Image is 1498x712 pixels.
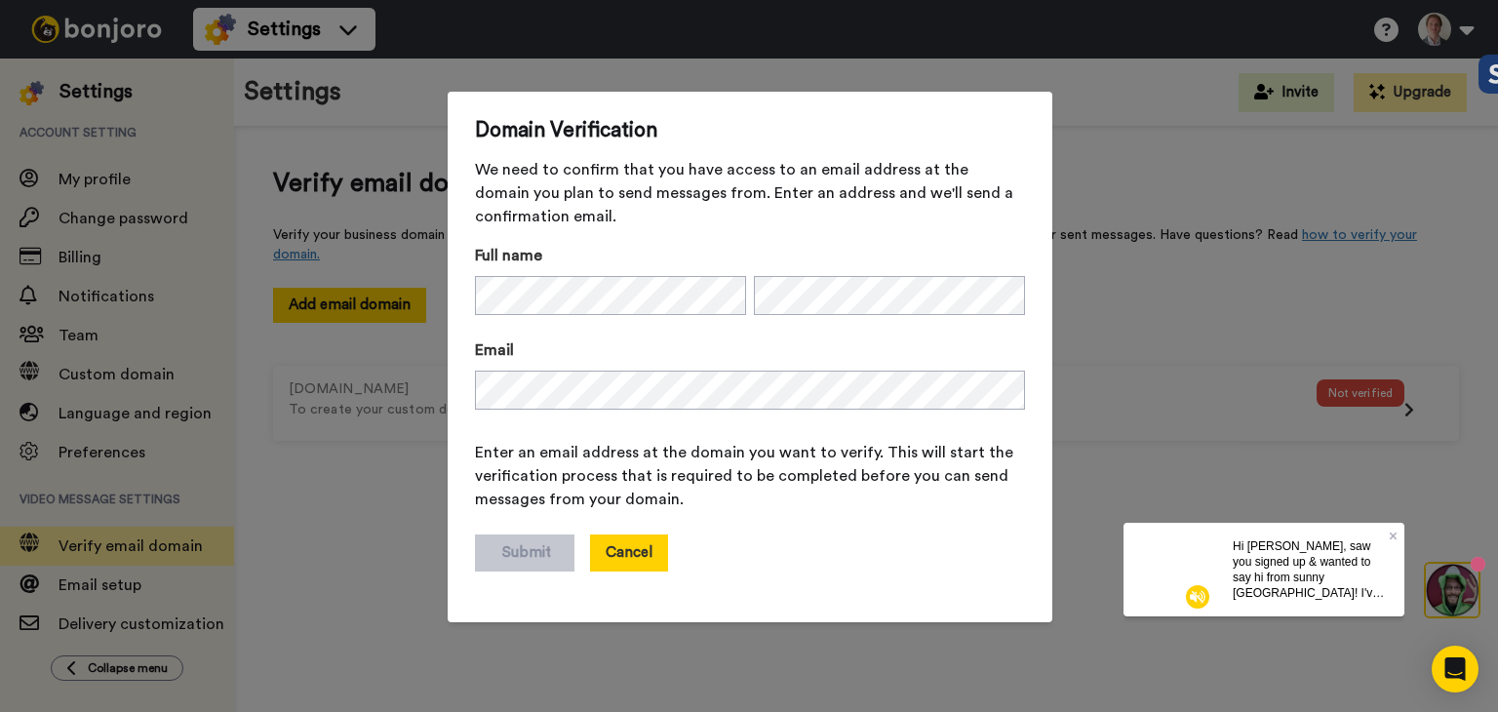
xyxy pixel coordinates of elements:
span: Enter an email address at the domain you want to verify. This will start the verification process... [475,441,1025,511]
label: Email [475,338,1025,362]
span: We need to confirm that you have access to an email address at the domain you plan to send messag... [475,158,1025,228]
span: Hi [PERSON_NAME], saw you signed up & wanted to say hi from sunny [GEOGRAPHIC_DATA]! I've helped ... [109,17,263,186]
button: Cancel [590,534,668,572]
img: 3183ab3e-59ed-45f6-af1c-10226f767056-1659068401.jpg [2,4,55,57]
div: Open Intercom Messenger [1432,646,1478,692]
label: Full name [475,244,746,267]
img: mute-white.svg [62,62,86,86]
span: Domain Verification [475,119,1025,142]
button: Submit [475,534,574,572]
